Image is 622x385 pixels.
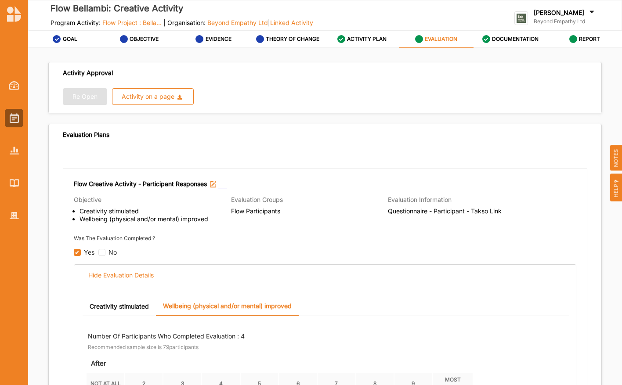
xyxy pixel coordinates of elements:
span: Beyond Empathy Ltd [207,19,268,26]
label: GOAL [63,36,77,43]
span: Objective [74,196,101,203]
label: REPORT [579,36,600,43]
label: Beyond Empathy Ltd [534,18,596,25]
label: Flow Bellambi: Creative Activity [51,1,313,16]
label: DOCUMENTATION [492,36,539,43]
img: Activities [10,113,19,123]
li: Wellbeing (physical and/or mental) improved [80,215,231,223]
label: Number Of Participants Who Completed Evaluation : 4 [88,332,562,341]
div: No [108,248,117,257]
img: Organisation [10,212,19,219]
label: Flow Creative Activity - Participant Responses [74,180,207,188]
img: Dashboard [9,81,20,90]
label: Was The Evaluation Completed ? [74,235,155,242]
div: Hide Evaluation Details [88,271,154,279]
span: Activity Approval [63,69,113,77]
img: logo [7,6,21,22]
a: Wellbeing (physical and/or mental) improved [156,297,299,316]
li: Creativity stimulated [80,207,231,215]
span: Evaluation Information [388,196,452,203]
img: icon [210,181,216,187]
img: logo [514,11,528,25]
div: Yes [84,248,94,257]
a: Creativity stimulated [83,297,156,316]
h4: After [86,354,474,373]
span: Linked Activity [270,19,313,26]
div: Activity on a page [122,94,174,100]
a: Reports [5,141,23,160]
img: Reports [10,147,19,154]
a: Dashboard [5,76,23,95]
label: OBJECTIVE [130,36,159,43]
img: Library [10,179,19,187]
div: Evaluation Plans [63,131,109,139]
label: [PERSON_NAME] [534,9,584,17]
span: Questionnaire - Participant - Takso Link [388,207,545,215]
label: Program Activity: | Organisation: | [51,19,313,27]
button: Activity on a page [112,88,194,105]
span: Flow Participants [231,207,388,215]
label: EVALUATION [425,36,457,43]
span: Flow Project : Bella... [102,19,162,26]
label: EVIDENCE [206,36,231,43]
a: Library [5,174,23,192]
a: Activities [5,109,23,127]
label: ACTIVITY PLAN [347,36,387,43]
span: Evaluation Groups [231,196,283,203]
a: Organisation [5,206,23,225]
label: THEORY OF CHANGE [266,36,319,43]
label: Recommended sample size is 79 participants [88,344,562,351]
